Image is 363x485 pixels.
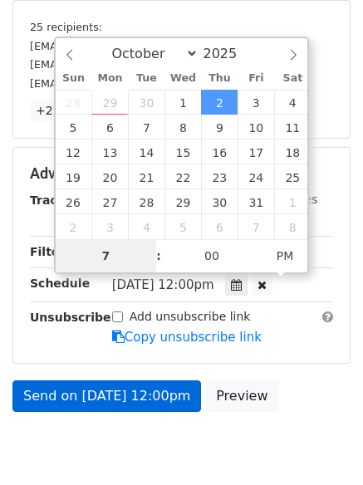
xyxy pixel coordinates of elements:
span: October 4, 2025 [274,90,311,115]
span: November 6, 2025 [201,214,238,239]
span: October 18, 2025 [274,140,311,164]
span: November 1, 2025 [274,189,311,214]
span: Mon [91,73,128,84]
span: October 19, 2025 [56,164,92,189]
span: October 21, 2025 [128,164,164,189]
span: Sun [56,73,92,84]
strong: Unsubscribe [30,311,111,324]
span: October 15, 2025 [164,140,201,164]
input: Hour [56,239,157,272]
span: Wed [164,73,201,84]
span: October 25, 2025 [274,164,311,189]
span: Thu [201,73,238,84]
span: Fri [238,73,274,84]
span: October 9, 2025 [201,115,238,140]
label: Add unsubscribe link [130,308,251,326]
span: October 30, 2025 [201,189,238,214]
span: October 10, 2025 [238,115,274,140]
span: October 28, 2025 [128,189,164,214]
span: October 23, 2025 [201,164,238,189]
span: : [156,239,161,272]
strong: Schedule [30,277,90,290]
small: [EMAIL_ADDRESS][DOMAIN_NAME] [30,40,215,52]
span: October 31, 2025 [238,189,274,214]
a: Preview [205,380,278,412]
span: October 26, 2025 [56,189,92,214]
span: November 4, 2025 [128,214,164,239]
span: September 29, 2025 [91,90,128,115]
span: September 28, 2025 [56,90,92,115]
span: October 13, 2025 [91,140,128,164]
span: September 30, 2025 [128,90,164,115]
span: October 11, 2025 [274,115,311,140]
span: November 5, 2025 [164,214,201,239]
span: November 8, 2025 [274,214,311,239]
small: 25 recipients: [30,21,102,33]
a: Send on [DATE] 12:00pm [12,380,201,412]
a: Copy unsubscribe link [112,330,262,345]
span: October 7, 2025 [128,115,164,140]
span: October 24, 2025 [238,164,274,189]
input: Year [199,46,258,61]
input: Minute [161,239,262,272]
h5: Advanced [30,164,333,183]
span: October 22, 2025 [164,164,201,189]
a: +22 more [30,100,100,121]
span: November 2, 2025 [56,214,92,239]
span: October 20, 2025 [91,164,128,189]
span: October 3, 2025 [238,90,274,115]
span: October 16, 2025 [201,140,238,164]
span: November 7, 2025 [238,214,274,239]
span: October 8, 2025 [164,115,201,140]
span: Click to toggle [262,239,308,272]
span: October 6, 2025 [91,115,128,140]
span: Tue [128,73,164,84]
span: October 12, 2025 [56,140,92,164]
span: October 27, 2025 [91,189,128,214]
span: October 17, 2025 [238,140,274,164]
span: October 2, 2025 [201,90,238,115]
span: October 5, 2025 [56,115,92,140]
small: [EMAIL_ADDRESS][DOMAIN_NAME] [30,77,215,90]
span: Sat [274,73,311,84]
iframe: Chat Widget [280,405,363,485]
small: [EMAIL_ADDRESS][DOMAIN_NAME] [30,58,215,71]
span: October 14, 2025 [128,140,164,164]
span: November 3, 2025 [91,214,128,239]
span: [DATE] 12:00pm [112,277,214,292]
strong: Filters [30,245,72,258]
strong: Tracking [30,194,86,207]
span: October 29, 2025 [164,189,201,214]
span: October 1, 2025 [164,90,201,115]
